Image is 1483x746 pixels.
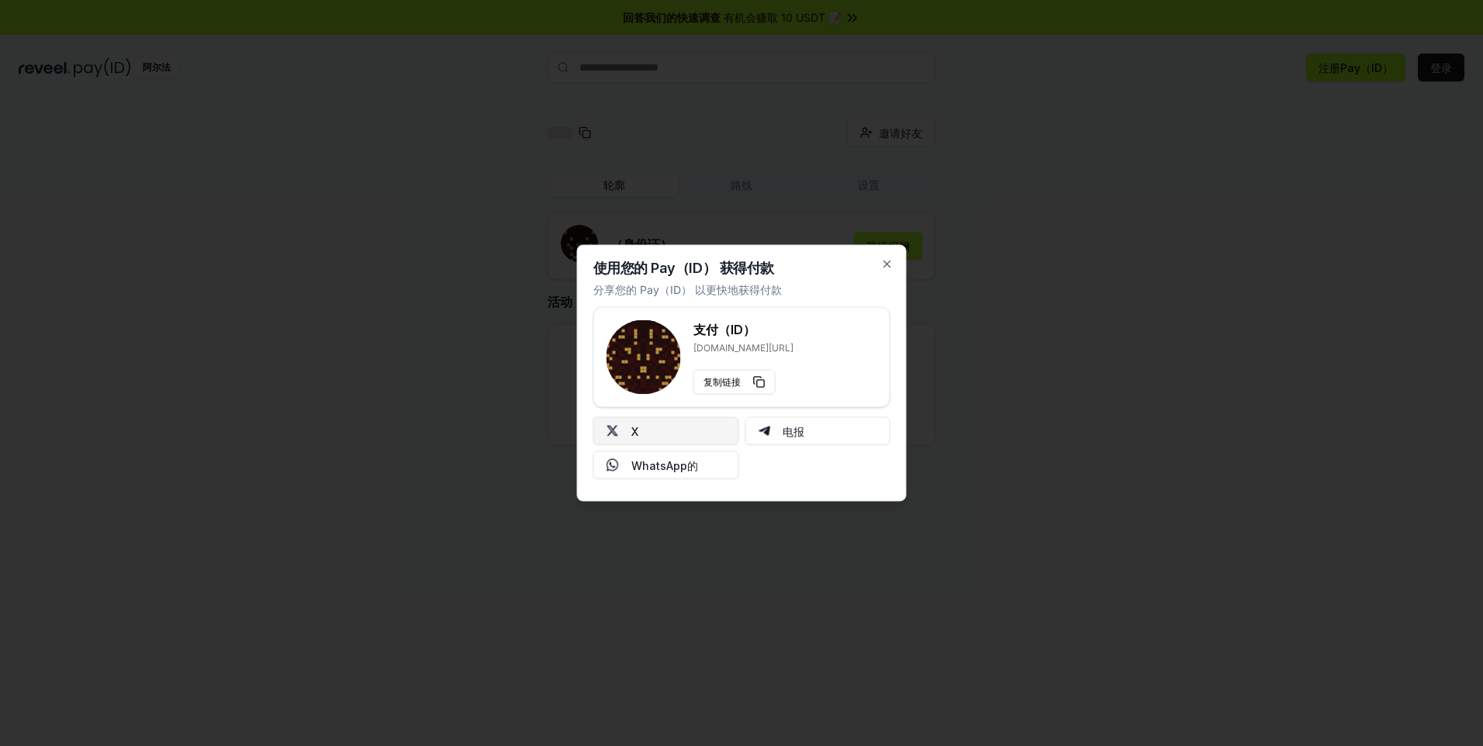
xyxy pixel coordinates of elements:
[607,459,619,471] img: Whatsapp
[593,281,782,298] p: 分享您的 Pay（ID） 以更快地获得付款
[693,342,793,354] p: [DOMAIN_NAME][URL]
[693,320,793,339] h3: 支付（ID）
[593,451,739,479] button: WhatsApp的
[593,417,739,445] button: X
[631,457,698,473] font: WhatsApp的
[758,425,770,437] img: 电报
[783,423,804,439] font: 电报
[703,376,741,389] font: 复制链接
[693,370,776,395] button: 复制链接
[593,261,774,275] h2: 使用您的 Pay（ID） 获得付款
[631,423,638,439] font: X
[607,425,619,437] img: X
[745,417,890,445] button: 电报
